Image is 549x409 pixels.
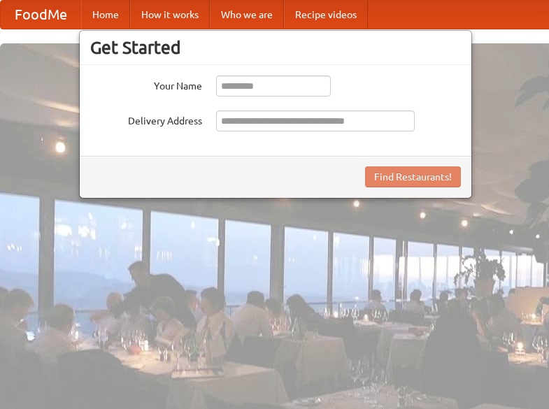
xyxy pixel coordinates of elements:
[81,1,130,29] a: Home
[90,76,202,93] label: Your Name
[90,37,461,58] h3: Get Started
[1,1,81,29] a: FoodMe
[284,1,368,29] a: Recipe videos
[210,1,284,29] a: Who we are
[130,1,210,29] a: How it works
[365,166,461,187] button: Find Restaurants!
[90,110,202,128] label: Delivery Address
